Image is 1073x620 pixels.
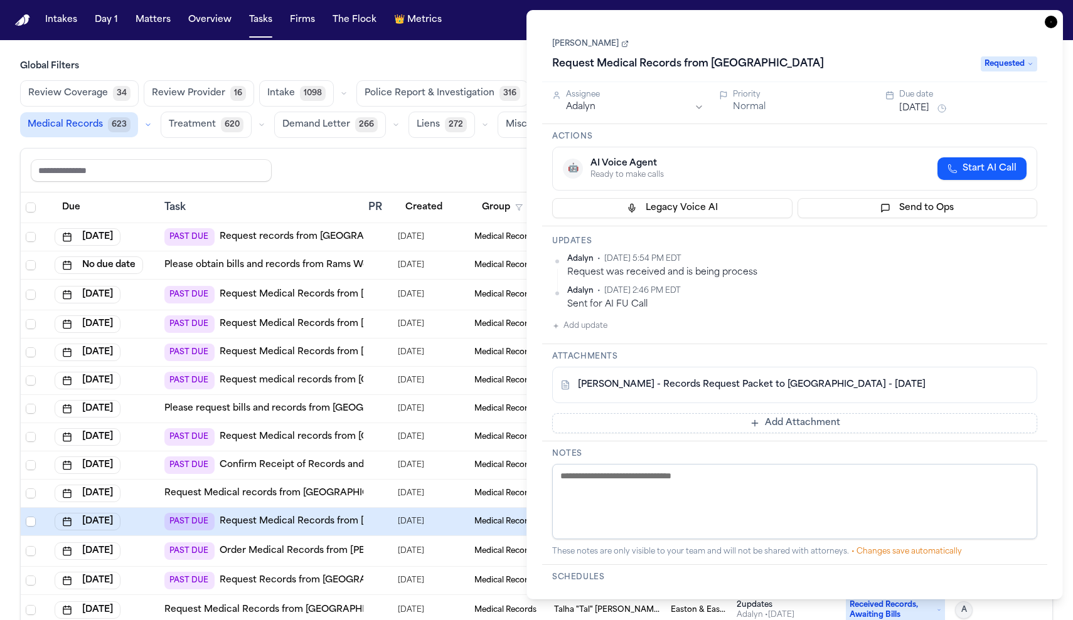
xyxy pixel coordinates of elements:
[355,117,378,132] span: 266
[937,157,1027,180] button: Start AI Call
[40,9,82,31] button: Intakes
[552,352,1037,362] h3: Attachments
[20,60,1053,73] h3: Global Filters
[221,117,243,132] span: 620
[552,198,793,218] button: Legacy Voice AI
[282,118,350,131] span: Demand Letter
[566,90,704,100] div: Assignee
[183,9,237,31] button: Overview
[152,87,225,100] span: Review Provider
[285,9,320,31] button: Firms
[28,87,108,100] span: Review Coverage
[552,449,1037,459] h3: Notes
[733,90,871,100] div: Priority
[15,14,30,26] a: Home
[15,14,30,26] img: Finch Logo
[274,112,386,138] button: Demand Letter266
[20,112,138,137] button: Medical Records623
[567,254,594,264] span: Adalyn
[597,286,601,296] span: •
[445,117,467,132] span: 272
[498,112,604,138] button: Miscellaneous189
[597,254,601,264] span: •
[244,9,277,31] button: Tasks
[578,379,926,391] a: [PERSON_NAME] - Records Request Packet to [GEOGRAPHIC_DATA] - [DATE]
[552,132,1037,142] h3: Actions
[131,9,176,31] button: Matters
[389,9,447,31] button: crownMetrics
[567,266,1037,278] div: Request was received and is being process
[590,170,664,180] div: Ready to make calls
[552,572,1037,582] h3: Schedules
[169,118,216,131] span: Treatment
[733,101,766,113] button: Normal
[259,80,334,107] button: Intake1098
[506,118,570,131] span: Miscellaneous
[90,9,123,31] button: Day 1
[851,548,962,555] span: • Changes save automatically
[144,80,254,107] button: Review Provider16
[567,286,594,296] span: Adalyn
[552,413,1037,433] button: Add Attachment
[963,162,1017,175] span: Start AI Call
[417,118,440,131] span: Liens
[899,90,1037,100] div: Due date
[365,87,494,100] span: Police Report & Investigation
[328,9,382,31] button: The Flock
[590,157,664,170] div: AI Voice Agent
[798,198,1038,218] button: Send to Ops
[499,86,520,101] span: 316
[604,254,681,264] span: [DATE] 5:54 PM EDT
[408,112,475,138] button: Liens272
[113,86,131,101] span: 34
[108,117,131,132] span: 623
[161,112,252,138] button: Treatment620
[981,56,1037,71] span: Requested
[300,86,326,101] span: 1098
[568,162,579,175] span: 🤖
[899,102,929,115] button: [DATE]
[552,547,1037,557] div: These notes are only visible to your team and will not be shared with attorneys.
[934,101,949,116] button: Snooze task
[267,87,295,100] span: Intake
[552,236,1037,246] h3: Updates
[604,286,681,296] span: [DATE] 2:46 PM EDT
[356,80,528,107] button: Police Report & Investigation316
[547,54,829,74] h1: Request Medical Records from [GEOGRAPHIC_DATA]
[552,318,607,334] button: Add update
[230,86,246,101] span: 16
[28,118,103,131] span: Medical Records
[552,39,629,49] a: [PERSON_NAME]
[567,298,1037,310] div: Sent for AI FU Call
[20,80,139,107] button: Review Coverage34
